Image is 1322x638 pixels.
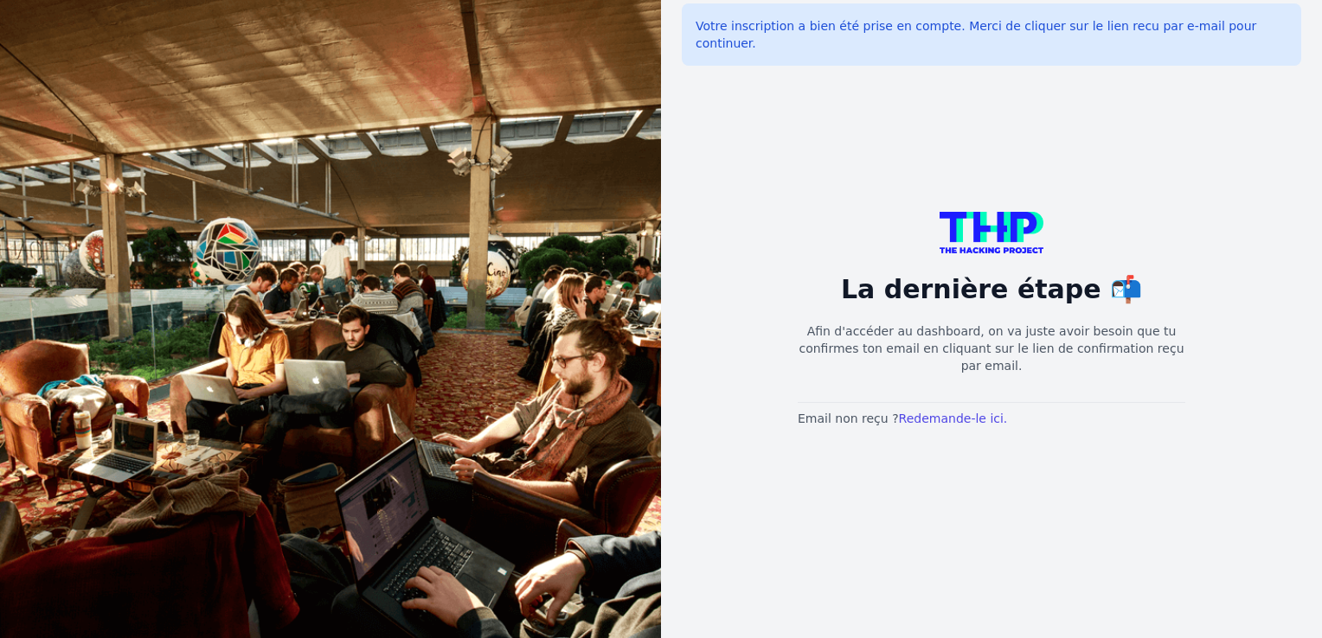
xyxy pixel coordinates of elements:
[940,212,1043,253] img: logo
[798,410,1185,427] p: Email non reçu ?
[798,322,1185,374] p: Afin d'accéder au dashboard, on va juste avoir besoin que tu confirmes ton email en cliquant sur ...
[798,274,1185,305] h2: La dernière étape 📬
[682,3,1301,66] div: Votre inscription a bien été prise en compte. Merci de cliquer sur le lien recu par e-mail pour c...
[899,412,1008,425] a: Redemande-le ici.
